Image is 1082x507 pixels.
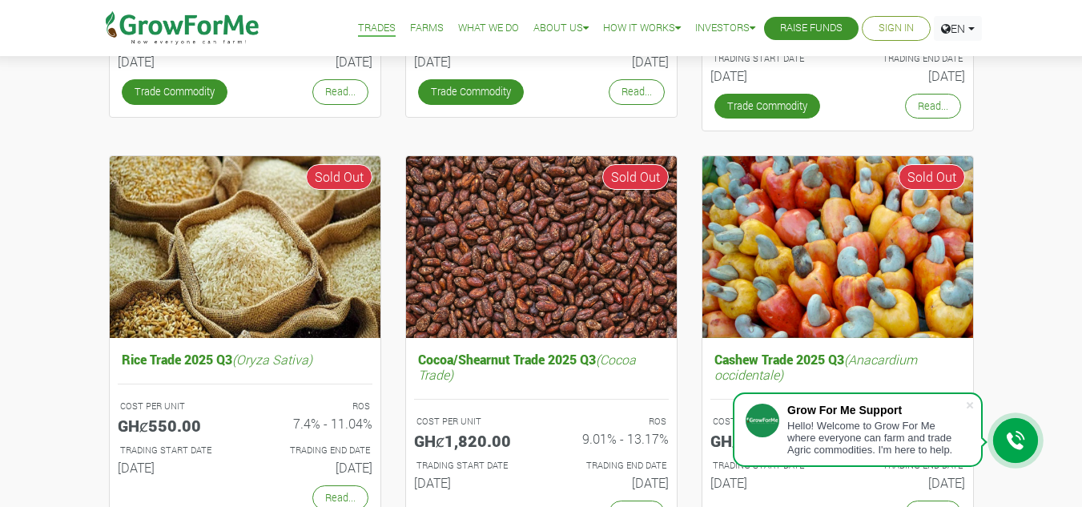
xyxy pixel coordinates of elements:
p: ROS [556,415,666,429]
p: Estimated Trading Start Date [120,444,231,457]
a: Investors [695,20,755,37]
div: Grow For Me Support [787,404,965,416]
h6: [DATE] [118,460,233,475]
a: Cashew Trade 2025 Q3(Anacardium occidentale) COST PER UNIT GHȼ2,250.00 ROS 9.52% - 15.0% TRADING ... [710,348,965,497]
h6: [DATE] [257,460,372,475]
a: Trades [358,20,396,37]
h6: [DATE] [118,54,233,69]
a: Trade Commodity [418,79,524,104]
a: Rice Trade 2025 Q3(Oryza Sativa) COST PER UNIT GHȼ550.00 ROS 7.4% - 11.04% TRADING START DATE [DA... [118,348,372,481]
a: Cocoa/Shearnut Trade 2025 Q3(Cocoa Trade) COST PER UNIT GHȼ1,820.00 ROS 9.01% - 13.17% TRADING ST... [414,348,669,497]
p: Estimated Trading Start Date [713,459,823,473]
span: Sold Out [899,164,965,190]
p: Estimated Trading End Date [556,459,666,473]
span: Sold Out [602,164,669,190]
h6: [DATE] [850,68,965,83]
h6: [DATE] [710,68,826,83]
p: COST PER UNIT [120,400,231,413]
a: How it Works [603,20,681,37]
a: Farms [410,20,444,37]
p: COST PER UNIT [713,415,823,429]
img: growforme image [110,156,380,338]
a: Read... [905,94,961,119]
h6: [DATE] [553,475,669,490]
h6: [DATE] [710,475,826,490]
h6: 7.4% - 11.04% [257,416,372,431]
h6: [DATE] [850,475,965,490]
div: Hello! Welcome to Grow For Me where everyone can farm and trade Agric commodities. I'm here to help. [787,420,965,456]
span: Sold Out [306,164,372,190]
img: growforme image [406,156,677,338]
p: Estimated Trading End Date [259,444,370,457]
a: Read... [609,79,665,104]
a: EN [934,16,982,41]
i: (Cocoa Trade) [418,351,636,383]
a: About Us [533,20,589,37]
h6: [DATE] [414,54,529,69]
p: Estimated Trading End Date [852,52,963,66]
a: What We Do [458,20,519,37]
a: Sign In [879,20,914,37]
h5: GHȼ550.00 [118,416,233,435]
h6: [DATE] [414,475,529,490]
p: Estimated Trading Start Date [416,459,527,473]
p: ROS [259,400,370,413]
h5: GHȼ2,250.00 [710,431,826,450]
p: COST PER UNIT [416,415,527,429]
h5: Rice Trade 2025 Q3 [118,348,372,371]
i: (Anacardium occidentale) [714,351,917,383]
i: (Oryza Sativa) [232,351,312,368]
h6: [DATE] [553,54,669,69]
a: Trade Commodity [122,79,227,104]
a: Trade Commodity [714,94,820,119]
h5: Cashew Trade 2025 Q3 [710,348,965,386]
h6: [DATE] [257,54,372,69]
h6: 9.01% - 13.17% [553,431,669,446]
a: Raise Funds [780,20,843,37]
h5: Cocoa/Shearnut Trade 2025 Q3 [414,348,669,386]
h5: GHȼ1,820.00 [414,431,529,450]
a: Read... [312,79,368,104]
p: Estimated Trading Start Date [713,52,823,66]
img: growforme image [702,156,973,338]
